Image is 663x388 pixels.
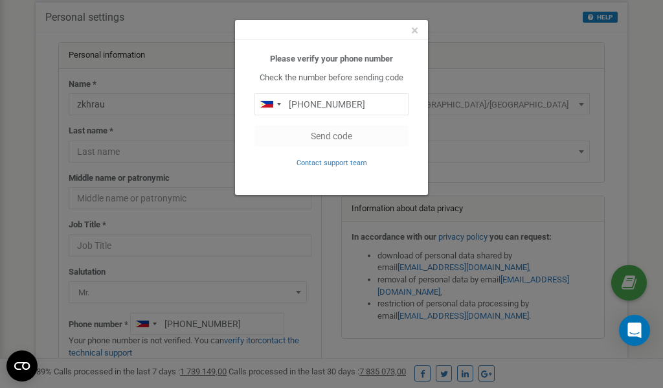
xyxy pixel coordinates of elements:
b: Please verify your phone number [270,54,393,63]
div: Telephone country code [255,94,285,115]
span: × [411,23,418,38]
button: Open CMP widget [6,350,38,382]
p: Check the number before sending code [254,72,409,84]
a: Contact support team [297,157,367,167]
button: Send code [254,125,409,147]
small: Contact support team [297,159,367,167]
div: Open Intercom Messenger [619,315,650,346]
button: Close [411,24,418,38]
input: 0905 123 4567 [254,93,409,115]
